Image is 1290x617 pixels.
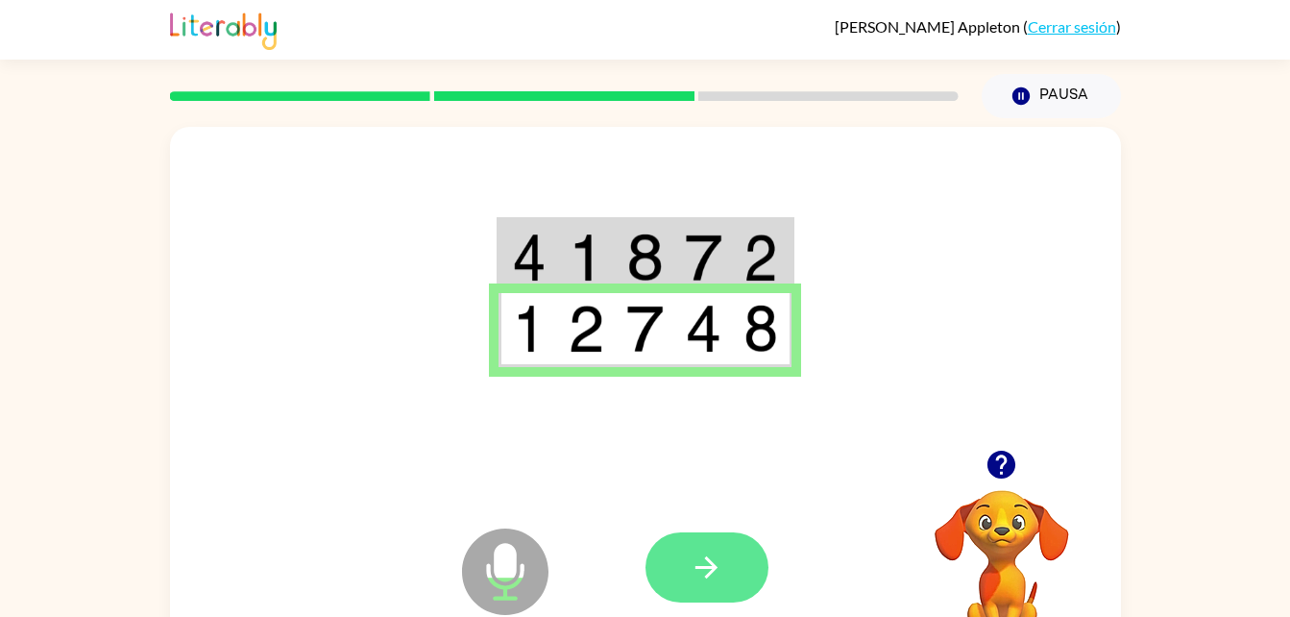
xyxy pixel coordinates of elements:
[512,305,547,353] img: 1
[743,305,778,353] img: 8
[835,17,1023,36] span: [PERSON_NAME] Appleton
[685,234,721,282] img: 7
[685,305,721,353] img: 4
[626,234,663,282] img: 8
[568,305,604,353] img: 2
[170,8,277,50] img: Literably
[835,17,1121,36] div: ( )
[982,74,1121,118] button: Pausa
[743,234,778,282] img: 2
[568,234,604,282] img: 1
[626,305,663,353] img: 7
[1028,17,1116,36] a: Cerrar sesión
[512,234,547,282] img: 4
